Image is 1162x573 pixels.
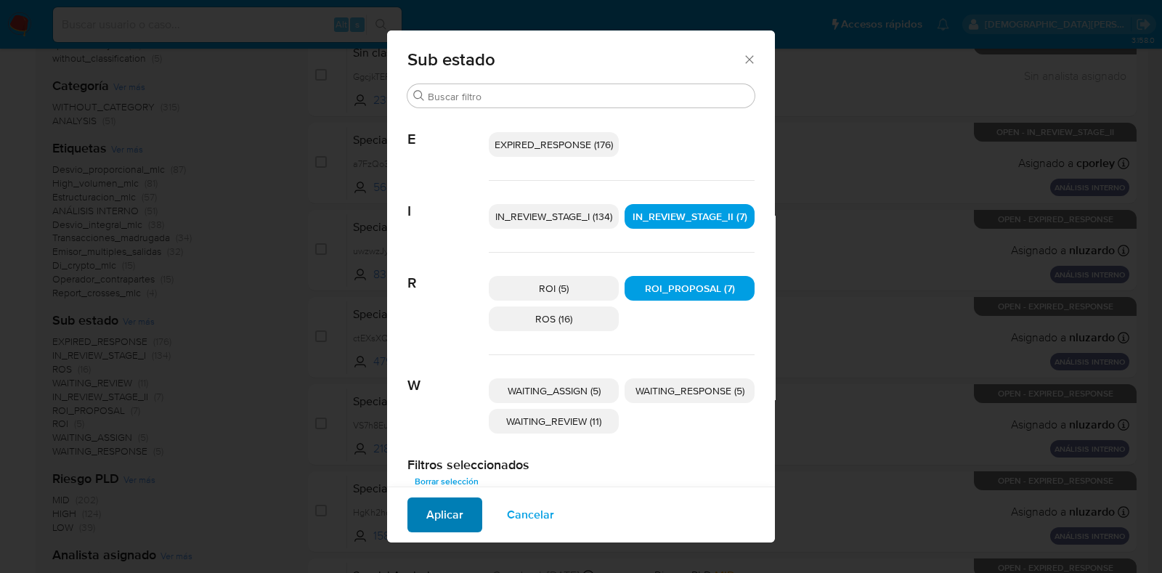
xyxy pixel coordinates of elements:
[407,253,489,292] span: R
[407,473,486,490] button: Borrar selección
[415,474,479,489] span: Borrar selección
[645,281,735,296] span: ROI_PROPOSAL (7)
[539,281,569,296] span: ROI (5)
[489,409,619,434] div: WAITING_REVIEW (11)
[742,52,755,65] button: Cerrar
[535,312,572,326] span: ROS (16)
[489,306,619,331] div: ROS (16)
[495,209,612,224] span: IN_REVIEW_STAGE_I (134)
[407,109,489,148] span: E
[426,499,463,531] span: Aplicar
[625,204,755,229] div: IN_REVIEW_STAGE_II (7)
[407,51,742,68] span: Sub estado
[625,276,755,301] div: ROI_PROPOSAL (7)
[625,378,755,403] div: WAITING_RESPONSE (5)
[407,457,755,473] h2: Filtros seleccionados
[635,383,744,398] span: WAITING_RESPONSE (5)
[489,378,619,403] div: WAITING_ASSIGN (5)
[495,137,613,152] span: EXPIRED_RESPONSE (176)
[506,414,601,428] span: WAITING_REVIEW (11)
[489,204,619,229] div: IN_REVIEW_STAGE_I (134)
[407,497,482,532] button: Aplicar
[488,497,573,532] button: Cancelar
[413,90,425,102] button: Buscar
[489,132,619,157] div: EXPIRED_RESPONSE (176)
[428,90,749,103] input: Buscar filtro
[407,355,489,394] span: W
[507,499,554,531] span: Cancelar
[508,383,601,398] span: WAITING_ASSIGN (5)
[489,276,619,301] div: ROI (5)
[407,181,489,220] span: I
[633,209,747,224] span: IN_REVIEW_STAGE_II (7)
